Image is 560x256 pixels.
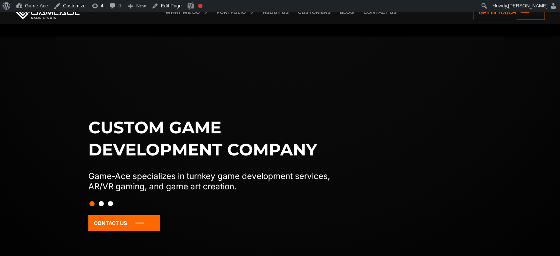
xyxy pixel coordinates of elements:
div: Focus keyphrase not set [198,4,202,8]
span: [PERSON_NAME] [508,3,547,8]
button: Slide 1 [89,197,95,210]
button: Slide 2 [99,197,104,210]
button: Slide 3 [108,197,113,210]
a: Contact Us [88,215,160,231]
a: Get in touch [473,4,545,20]
p: Game-Ace specializes in turnkey game development services, AR/VR gaming, and game art creation. [88,171,345,192]
h1: Custom game development company [88,116,345,161]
